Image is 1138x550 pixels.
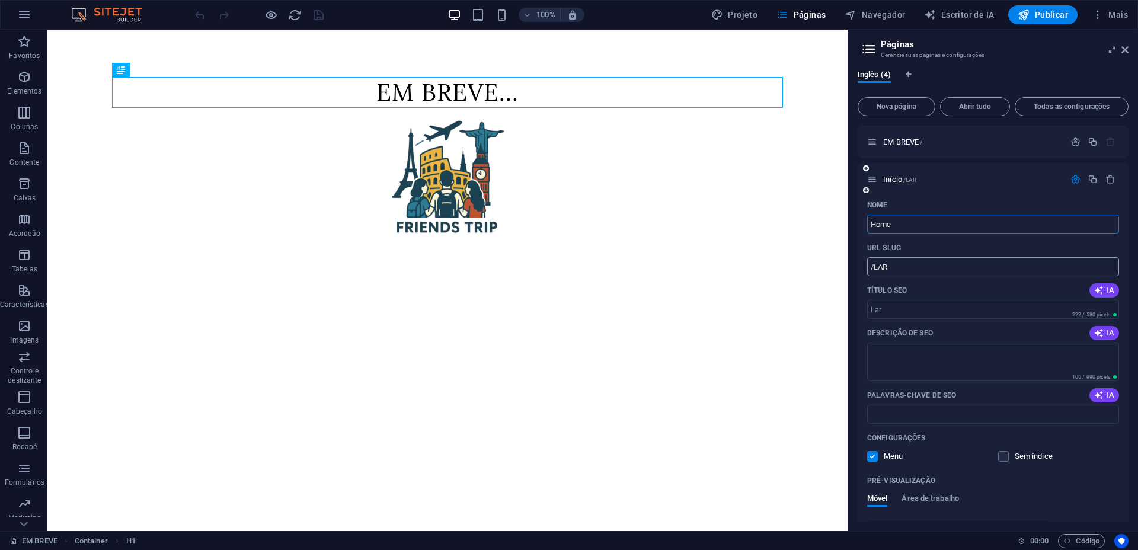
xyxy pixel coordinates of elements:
[1108,10,1128,20] font: Mais
[867,243,901,252] label: Última parte do URL desta página
[772,5,830,24] button: Páginas
[707,5,762,24] div: Design (Ctrl+Alt+Y)
[9,158,39,167] font: Contente
[707,5,762,24] button: Projeto
[12,265,37,273] font: Tabelas
[867,257,1119,276] input: Última parte do URL desta página
[881,39,914,50] font: Páginas
[1008,5,1078,24] button: Publicar
[877,103,916,111] font: Nova página
[264,8,278,22] button: Clique aqui para sair do modo de visualização e continuar editando
[1034,103,1110,111] font: Todas as configurações
[1015,451,1053,462] p: Instrua os mecanismos de busca a excluir esta página dos resultados da pesquisa.
[867,286,907,295] font: Título SEO
[902,494,959,503] font: Área de trabalho
[1076,536,1099,545] font: Código
[867,300,1119,319] input: The page title in search results and browser tabs
[75,534,108,548] span: Click to select. Double-click to edit
[903,177,917,183] font: /LAR
[8,367,41,385] font: Controle deslizante
[519,8,561,22] button: 100%
[1072,312,1111,318] font: 222 / 580 pixels
[919,5,999,24] button: Escritor de IA
[288,8,302,22] i: Recarregar página
[867,391,956,399] font: Palavras-chave de SEO
[858,70,1129,92] div: Guias de idiomas
[1089,326,1119,340] button: IA
[881,52,984,58] font: Gerencie suas páginas e configurações
[126,534,136,548] span: Click to select. Double-click to edit
[867,476,935,485] p: Visualização da sua página nos resultados da pesquisa
[536,10,555,19] font: 100%
[1015,97,1129,116] button: Todas as configurações
[1087,5,1133,24] button: Mais
[862,10,906,20] font: Navegador
[867,494,959,516] div: Pré-visualização
[287,8,302,22] button: recarregar
[794,10,826,20] font: Páginas
[75,534,136,548] nav: migalhas de pão
[1015,452,1053,461] font: Sem índice
[1030,536,1049,545] font: 00:00
[959,103,992,111] font: Abrir tudo
[7,407,42,415] font: Cabeçalho
[1089,388,1119,402] button: IA
[1106,391,1114,399] font: IA
[1070,373,1119,381] span: Comprimento de pixel calculado nos resultados da pesquisa
[858,97,935,116] button: Nova página
[68,8,157,22] img: Logotipo do editor
[867,286,907,295] label: The page title in search results and browser tabs
[22,536,57,545] font: EM BREVE
[940,97,1011,116] button: Abrir tudo
[9,534,57,548] a: Clique para cancelar a seleção. Clique duas vezes para abrir as páginas.
[880,175,1065,183] div: Início/LAR
[7,87,41,95] font: Elementos
[1106,328,1114,337] font: IA
[1058,534,1105,548] button: Código
[1106,286,1114,295] font: IA
[567,9,578,20] i: Ao redimensionar, ajuste automaticamente o nível de zoom para se ajustar ao dispositivo escolhido.
[867,494,887,503] font: Móvel
[1072,374,1111,380] font: 106 / 990 pixels
[1114,534,1129,548] button: Centrado no usuário
[941,10,995,20] font: Escritor de IA
[840,5,910,24] button: Navegador
[8,514,41,522] font: Marketing
[9,52,40,60] font: Favoritos
[867,434,925,442] font: Configurações
[920,139,922,146] font: /
[728,10,757,20] font: Projeto
[1035,10,1068,20] font: Publicar
[1089,283,1119,298] button: IA
[884,451,922,462] p: Defina se você deseja que esta página seja exibida na navegação gerada automaticamente.
[14,194,36,202] font: Caixas
[1105,174,1115,184] div: Remover
[867,329,933,337] font: Descrição de SEO
[867,343,1119,381] textarea: O texto nos resultados da pesquisa e nas mídias sociais
[867,328,933,338] label: O texto nos resultados da pesquisa e nas mídias sociais
[884,452,903,461] font: Menu
[883,175,916,184] span: Clique para abrir a página
[867,477,935,485] font: Pré-visualização
[1018,534,1049,548] h6: Tempo de sessão
[883,175,902,184] font: Início
[867,201,887,209] font: Nome
[12,443,37,451] font: Rodapé
[867,244,901,252] font: URL SLUG
[883,137,919,146] font: EM BREVE
[1070,311,1119,319] span: Comprimento de pixel calculado nos resultados da pesquisa
[9,229,40,238] font: Acordeão
[858,70,891,79] font: Inglês (4)
[880,138,1065,146] div: EM BREVE/
[11,123,38,131] font: Colunas
[5,478,44,487] font: Formulários
[10,336,39,344] font: Imagens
